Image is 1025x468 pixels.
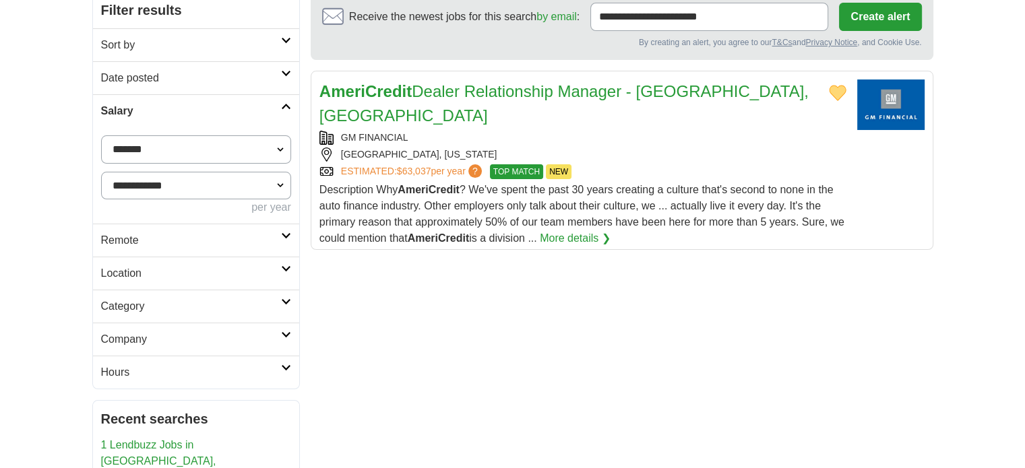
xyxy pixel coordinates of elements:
[772,38,792,47] a: T&Cs
[540,230,611,246] a: More details ❯
[319,147,846,162] div: [GEOGRAPHIC_DATA], [US_STATE]
[397,166,431,176] span: $63,037
[93,224,299,257] a: Remote
[93,61,299,94] a: Date posted
[322,36,922,48] div: By creating an alert, you agree to our and , and Cookie Use.
[101,232,281,248] h2: Remote
[490,164,543,179] span: TOP MATCH
[398,184,460,195] strong: AmeriCredit
[341,164,485,179] a: ESTIMATED:$63,037per year?
[93,257,299,290] a: Location
[468,164,482,178] span: ?
[101,364,281,380] h2: Hours
[101,409,291,429] h2: Recent searches
[536,11,577,22] a: by email
[101,265,281,281] h2: Location
[805,38,857,47] a: Privacy Notice
[101,298,281,314] h2: Category
[857,79,925,130] img: GM Financial logo
[319,82,809,125] a: AmeriCreditDealer Relationship Manager - [GEOGRAPHIC_DATA], [GEOGRAPHIC_DATA]
[319,184,844,244] span: Description Why ? We've spent the past 30 years creating a culture that's second to none in the a...
[93,323,299,356] a: Company
[101,199,291,215] div: per year
[408,232,470,244] strong: AmeriCredit
[101,103,281,119] h2: Salary
[101,331,281,347] h2: Company
[93,356,299,389] a: Hours
[101,70,281,86] h2: Date posted
[341,132,408,143] a: GM FINANCIAL
[829,85,846,101] button: Add to favorite jobs
[839,3,921,31] button: Create alert
[546,164,571,179] span: NEW
[319,82,412,100] strong: AmeriCredit
[101,37,281,53] h2: Sort by
[93,290,299,323] a: Category
[93,28,299,61] a: Sort by
[349,9,580,25] span: Receive the newest jobs for this search :
[93,94,299,127] a: Salary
